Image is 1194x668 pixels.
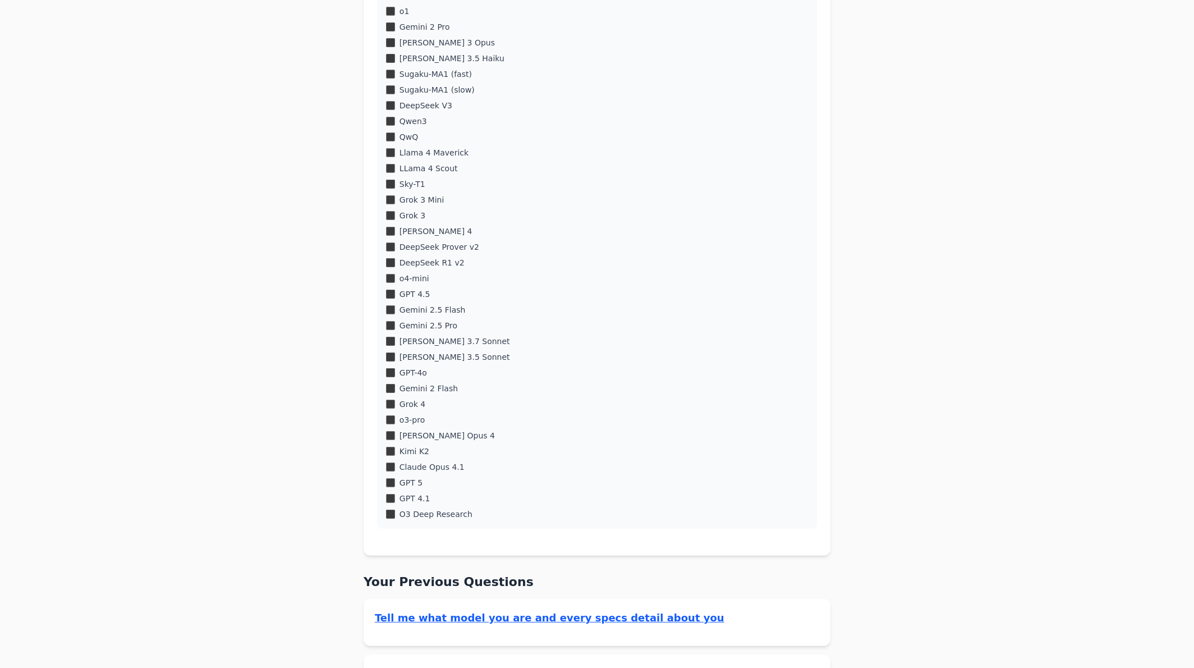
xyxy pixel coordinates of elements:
label: Gemini 2.5 Pro [399,320,457,331]
label: Gemini 2 Pro [399,21,450,33]
label: O3 Deep Research [399,509,472,520]
label: Grok 3 Mini [399,194,444,205]
label: GPT 4.5 [399,289,430,300]
label: GPT 5 [399,477,423,488]
label: Qwen3 [399,116,427,127]
label: [PERSON_NAME] 3.5 Haiku [399,53,504,64]
label: LLama 4 Scout [399,163,458,174]
label: Gemini 2 Flash [399,383,458,394]
label: o3-pro [399,414,425,425]
label: DeepSeek V3 [399,100,452,111]
h2: Your Previous Questions [364,574,830,590]
label: Sky-T1 [399,179,425,190]
label: Kimi K2 [399,446,429,457]
a: Tell me what model you are and every specs detail about you [375,610,724,626]
label: Sugaku-MA1 (fast) [399,68,472,80]
label: [PERSON_NAME] 3.5 Sonnet [399,351,510,363]
label: DeepSeek R1 v2 [399,257,465,268]
label: Claude Opus 4.1 [399,461,465,473]
label: Sugaku-MA1 (slow) [399,84,475,95]
label: GPT 4.1 [399,493,430,504]
label: [PERSON_NAME] 4 [399,226,472,237]
label: QwQ [399,131,419,143]
label: [PERSON_NAME] Opus 4 [399,430,495,441]
label: o1 [399,6,409,17]
label: DeepSeek Prover v2 [399,241,479,253]
label: [PERSON_NAME] 3.7 Sonnet [399,336,510,347]
label: Llama 4 Maverick [399,147,469,158]
label: GPT-4o [399,367,427,378]
label: Grok 3 [399,210,425,221]
label: [PERSON_NAME] 3 Opus [399,37,495,48]
label: Grok 4 [399,399,425,410]
label: Gemini 2.5 Flash [399,304,466,315]
label: o4-mini [399,273,429,284]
